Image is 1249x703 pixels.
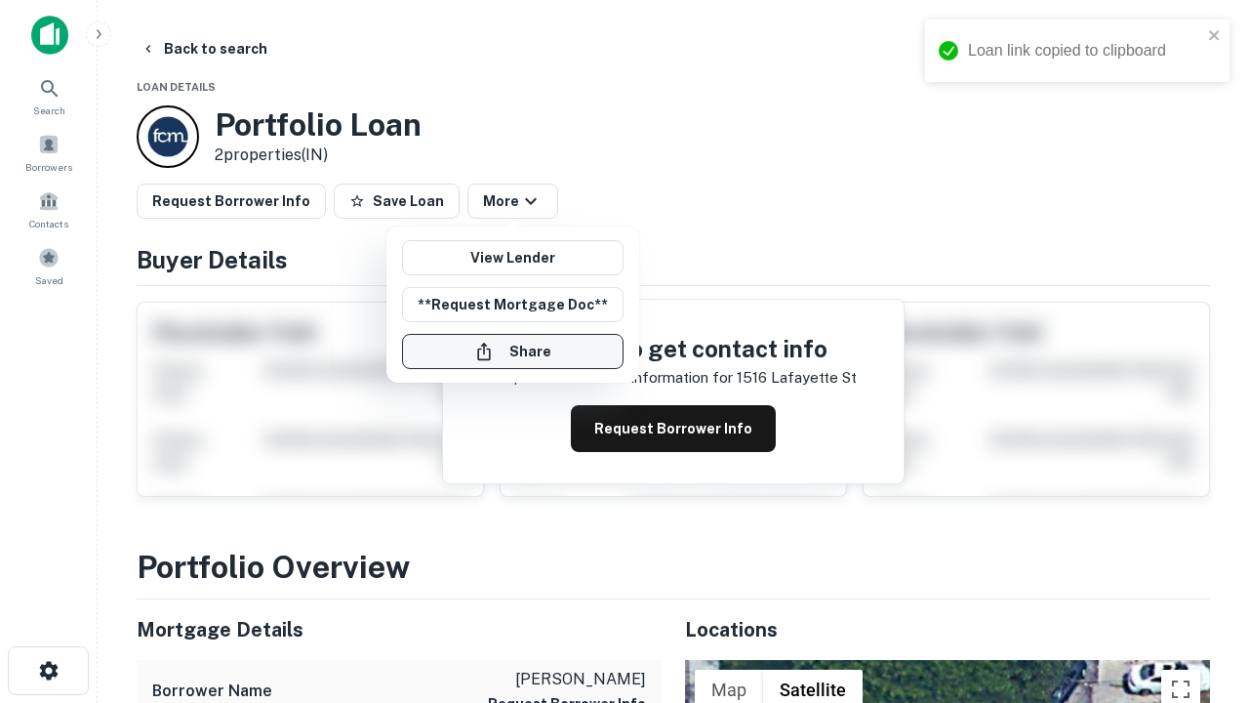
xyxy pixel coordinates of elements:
[968,39,1202,62] div: Loan link copied to clipboard
[402,334,624,369] button: Share
[402,287,624,322] button: **Request Mortgage Doc**
[1208,27,1222,46] button: close
[402,240,624,275] a: View Lender
[1151,547,1249,641] iframe: Chat Widget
